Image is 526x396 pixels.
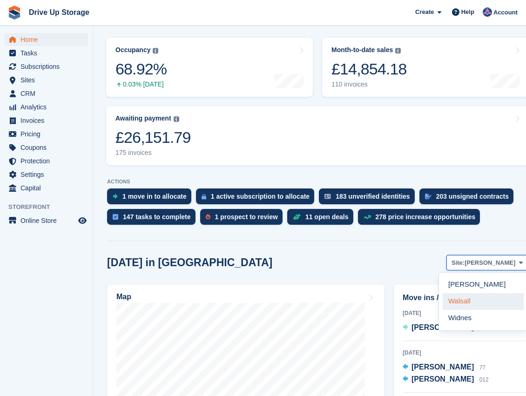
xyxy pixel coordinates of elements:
span: Sites [20,74,76,87]
img: icon-info-grey-7440780725fd019a000dd9b08b2336e03edf1995a4989e88bcd33f0948082b44.svg [174,116,179,122]
div: Awaiting payment [115,114,171,122]
span: Tasks [20,47,76,60]
a: menu [5,47,88,60]
span: Online Store [20,214,76,227]
span: Protection [20,154,76,168]
div: 110 invoices [331,81,407,88]
img: task-75834270c22a3079a89374b754ae025e5fb1db73e45f91037f5363f120a921f8.svg [113,214,118,220]
span: Home [20,33,76,46]
img: active_subscription_to_allocate_icon-d502201f5373d7db506a760aba3b589e785aa758c864c3986d89f69b8ff3... [202,194,206,200]
a: menu [5,168,88,181]
a: Drive Up Storage [25,5,93,20]
div: 68.92% [115,60,167,79]
span: CRM [20,87,76,100]
a: menu [5,181,88,195]
img: contract_signature_icon-13c848040528278c33f63329250d36e43548de30e8caae1d1a13099fd9432cc5.svg [425,194,432,199]
img: price_increase_opportunities-93ffe204e8149a01c8c9dc8f82e8f89637d9d84a8eef4429ea346261dce0b2c0.svg [364,215,371,219]
span: Account [493,8,518,17]
span: 77 [479,364,486,371]
span: 012 [479,376,489,383]
div: 203 unsigned contracts [436,193,509,200]
a: Preview store [77,215,88,226]
span: [PERSON_NAME] [411,363,474,371]
span: Subscriptions [20,60,76,73]
span: Invoices [20,114,76,127]
div: £26,151.79 [115,128,191,147]
span: Coupons [20,141,76,154]
div: 1 active subscription to allocate [211,193,310,200]
div: 11 open deals [305,213,349,221]
div: Month-to-date sales [331,46,393,54]
div: 175 invoices [115,149,191,157]
span: [PERSON_NAME] [411,323,474,331]
a: menu [5,60,88,73]
a: [PERSON_NAME] [443,276,524,293]
div: Occupancy [115,46,150,54]
div: £14,854.18 [331,60,407,79]
a: menu [5,128,88,141]
img: stora-icon-8386f47178a22dfd0bd8f6a31ec36ba5ce8667c1dd55bd0f319d3a0aa187defe.svg [7,6,21,20]
a: Occupancy 68.92% 0.03% [DATE] [106,38,313,97]
div: 0.03% [DATE] [115,81,167,88]
span: Locker17 [479,325,502,331]
a: 278 price increase opportunities [358,209,485,229]
span: Create [415,7,434,17]
div: 1 move in to allocate [122,193,187,200]
h2: Map [116,293,131,301]
div: 147 tasks to complete [123,213,191,221]
a: 1 prospect to review [200,209,287,229]
span: Capital [20,181,76,195]
h2: [DATE] in [GEOGRAPHIC_DATA] [107,256,272,269]
a: 203 unsigned contracts [419,188,518,209]
span: Settings [20,168,76,181]
img: Andy [483,7,492,17]
a: 183 unverified identities [319,188,419,209]
span: [PERSON_NAME] [411,375,474,383]
img: move_ins_to_allocate_icon-fdf77a2bb77ea45bf5b3d319d69a93e2d87916cf1d5bf7949dd705db3b84f3ca.svg [113,194,118,199]
img: icon-info-grey-7440780725fd019a000dd9b08b2336e03edf1995a4989e88bcd33f0948082b44.svg [395,48,401,54]
div: 183 unverified identities [336,193,410,200]
span: Analytics [20,101,76,114]
img: icon-info-grey-7440780725fd019a000dd9b08b2336e03edf1995a4989e88bcd33f0948082b44.svg [153,48,158,54]
div: 1 prospect to review [215,213,278,221]
a: [PERSON_NAME] 77 [403,362,486,374]
span: [PERSON_NAME] [465,258,515,268]
a: Walsall [443,293,524,310]
span: Pricing [20,128,76,141]
a: menu [5,141,88,154]
a: menu [5,87,88,100]
a: menu [5,114,88,127]
a: menu [5,101,88,114]
a: menu [5,214,88,227]
a: 1 active subscription to allocate [196,188,319,209]
a: 11 open deals [287,209,358,229]
a: menu [5,74,88,87]
a: menu [5,154,88,168]
span: Site: [452,258,465,268]
img: prospect-51fa495bee0391a8d652442698ab0144808aea92771e9ea1ae160a38d050c398.svg [206,214,210,220]
div: 278 price increase opportunities [376,213,476,221]
a: [PERSON_NAME] Locker17 [403,322,502,334]
a: 1 move in to allocate [107,188,196,209]
span: Help [461,7,474,17]
span: Storefront [8,202,93,212]
a: [PERSON_NAME] 012 [403,374,489,386]
img: verify_identity-adf6edd0f0f0b5bbfe63781bf79b02c33cf7c696d77639b501bdc392416b5a36.svg [324,194,331,199]
img: deal-1b604bf984904fb50ccaf53a9ad4b4a5d6e5aea283cecdc64d6e3604feb123c2.svg [293,214,301,220]
a: 147 tasks to complete [107,209,200,229]
a: menu [5,33,88,46]
a: Widnes [443,310,524,327]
